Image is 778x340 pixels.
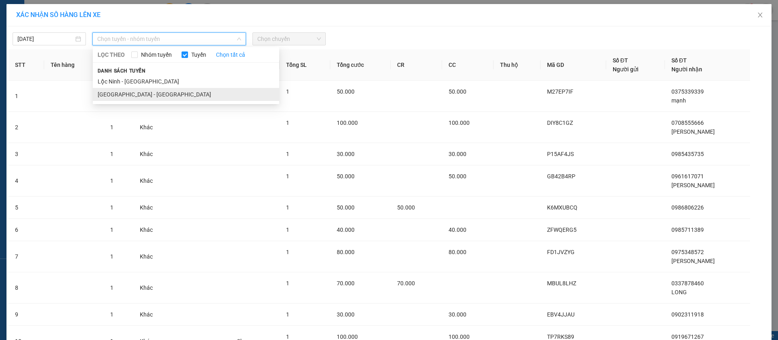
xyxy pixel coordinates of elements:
[449,334,470,340] span: 100.000
[547,120,573,126] span: DIY8C1GZ
[397,280,415,287] span: 70.000
[286,280,289,287] span: 1
[337,173,355,180] span: 50.000
[337,227,355,233] span: 40.000
[547,249,575,255] span: FD1JVZYG
[9,197,44,219] td: 5
[547,204,577,211] span: K6MXUBCQ
[671,289,687,295] span: LONG
[337,88,355,95] span: 50.000
[133,219,173,241] td: Khác
[547,88,573,95] span: M27EP7IF
[110,227,113,233] span: 1
[547,173,575,180] span: GB42B4RP
[397,204,415,211] span: 50.000
[671,97,686,104] span: mạnh
[449,88,466,95] span: 50.000
[110,204,113,211] span: 1
[133,304,173,326] td: Khác
[9,272,44,304] td: 8
[337,311,355,318] span: 30.000
[9,49,44,81] th: STT
[133,241,173,272] td: Khác
[9,165,44,197] td: 4
[188,50,209,59] span: Tuyến
[237,36,242,41] span: down
[337,120,358,126] span: 100.000
[133,272,173,304] td: Khác
[391,49,442,81] th: CR
[44,49,104,81] th: Tên hàng
[337,151,355,157] span: 30.000
[671,120,704,126] span: 0708555666
[671,334,704,340] span: 0919671267
[671,173,704,180] span: 0961617071
[133,143,173,165] td: Khác
[671,311,704,318] span: 0902311918
[97,33,241,45] span: Chọn tuyến - nhóm tuyến
[671,128,715,135] span: [PERSON_NAME]
[671,57,687,64] span: Số ĐT
[749,4,772,27] button: Close
[547,151,574,157] span: P15AF4JS
[110,311,113,318] span: 1
[330,49,391,81] th: Tổng cước
[286,173,289,180] span: 1
[17,34,74,43] input: 11/09/2025
[9,241,44,272] td: 7
[671,88,704,95] span: 0375339339
[671,249,704,255] span: 0975348572
[110,253,113,260] span: 1
[9,304,44,326] td: 9
[547,227,577,233] span: ZFWQERG5
[93,67,151,75] span: Danh sách tuyến
[671,204,704,211] span: 0986806226
[9,219,44,241] td: 6
[494,49,541,81] th: Thu hộ
[9,143,44,165] td: 3
[138,50,175,59] span: Nhóm tuyến
[671,151,704,157] span: 0985435735
[133,112,173,143] td: Khác
[16,11,100,19] span: XÁC NHẬN SỐ HÀNG LÊN XE
[541,49,606,81] th: Mã GD
[547,334,574,340] span: TP7RKS89
[449,120,470,126] span: 100.000
[110,124,113,130] span: 1
[98,50,125,59] span: LỌC THEO
[337,249,355,255] span: 80.000
[110,177,113,184] span: 1
[286,249,289,255] span: 1
[337,204,355,211] span: 50.000
[9,81,44,112] td: 1
[757,12,763,18] span: close
[216,50,245,59] a: Chọn tất cả
[671,258,715,264] span: [PERSON_NAME]
[286,227,289,233] span: 1
[671,66,702,73] span: Người nhận
[449,249,466,255] span: 80.000
[337,334,358,340] span: 100.000
[133,197,173,219] td: Khác
[442,49,494,81] th: CC
[9,112,44,143] td: 2
[110,151,113,157] span: 1
[449,311,466,318] span: 30.000
[449,227,466,233] span: 40.000
[671,280,704,287] span: 0337878460
[93,88,279,101] li: [GEOGRAPHIC_DATA] - [GEOGRAPHIC_DATA]
[110,284,113,291] span: 1
[449,151,466,157] span: 30.000
[547,311,575,318] span: EBV4JJAU
[280,49,330,81] th: Tổng SL
[93,75,279,88] li: Lộc Ninh - [GEOGRAPHIC_DATA]
[613,57,628,64] span: Số ĐT
[547,280,576,287] span: MBUL8LHZ
[286,120,289,126] span: 1
[613,66,639,73] span: Người gửi
[286,88,289,95] span: 1
[257,33,321,45] span: Chọn chuyến
[286,311,289,318] span: 1
[449,173,466,180] span: 50.000
[337,280,355,287] span: 70.000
